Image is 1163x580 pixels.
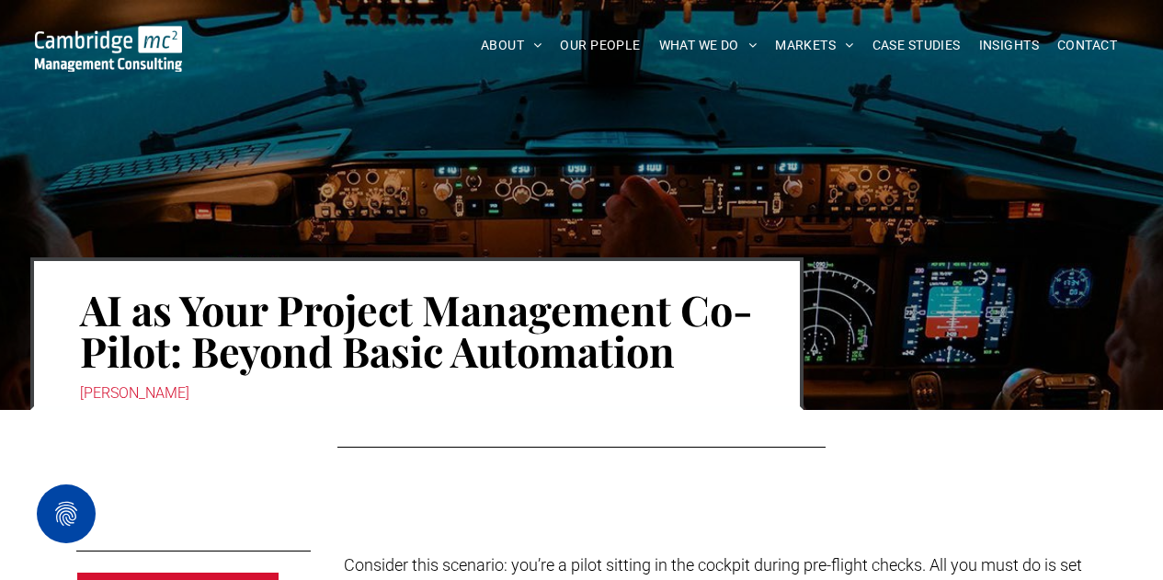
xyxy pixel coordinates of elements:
[80,287,754,373] h1: AI as Your Project Management Co-Pilot: Beyond Basic Automation
[35,28,183,48] a: Your Business Transformed | Cambridge Management Consulting
[472,31,552,60] a: ABOUT
[35,26,183,72] img: Go to Homepage
[863,31,970,60] a: CASE STUDIES
[970,31,1048,60] a: INSIGHTS
[766,31,862,60] a: MARKETS
[1048,31,1126,60] a: CONTACT
[551,31,649,60] a: OUR PEOPLE
[80,381,754,406] div: [PERSON_NAME]
[650,31,767,60] a: WHAT WE DO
